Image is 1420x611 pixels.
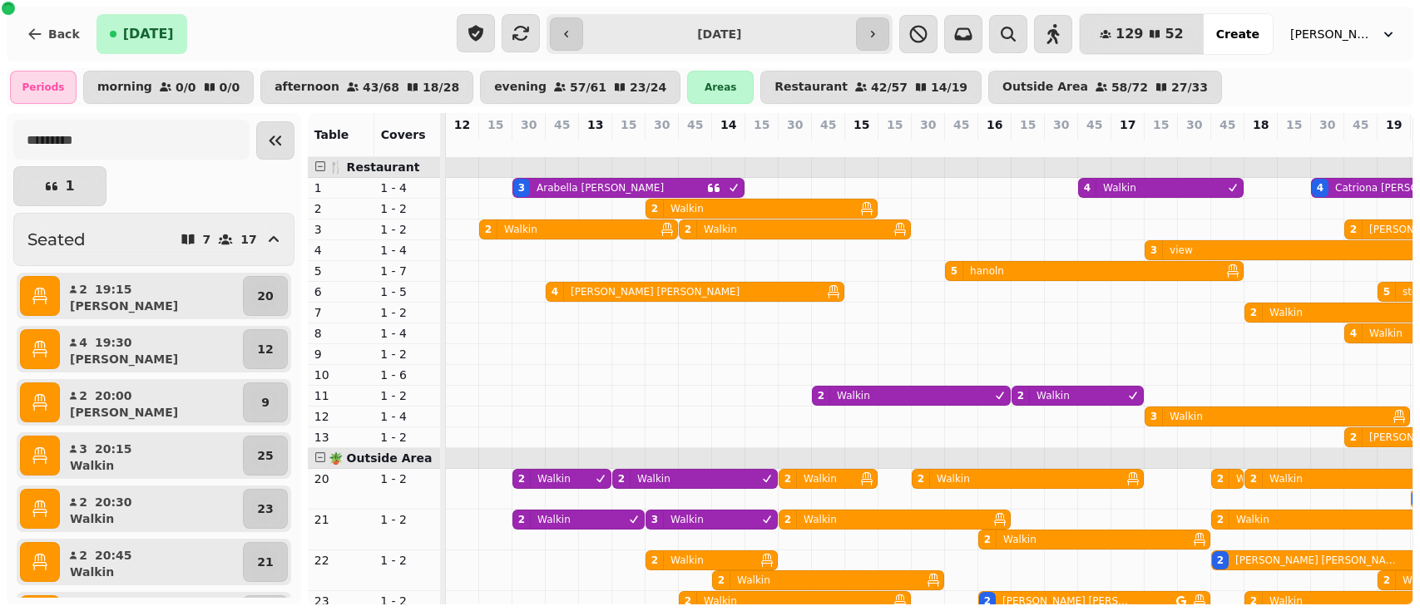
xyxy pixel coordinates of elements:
p: 17 [1120,116,1136,133]
p: 0 [522,136,536,153]
span: [DATE] [123,27,174,41]
button: 219:15[PERSON_NAME] [63,276,240,316]
p: 9 [314,346,368,362]
p: 1 - 2 [380,511,433,528]
p: 9 [261,394,270,411]
p: 1 - 2 [380,387,433,404]
p: 1 - 2 [380,471,433,487]
div: 2 [1217,554,1224,567]
div: 2 [1217,472,1224,485]
button: Seated717 [13,213,294,266]
span: Table [314,128,349,141]
p: Walkin [1269,472,1303,485]
p: Walkin [804,472,837,485]
div: 2 [918,472,924,485]
p: evening [494,81,547,94]
div: 3 [518,181,525,195]
p: 7 [203,234,211,245]
p: 14 / 19 [931,81,967,93]
p: 2 [922,136,935,153]
p: Walkin [537,472,571,485]
p: 1 - 4 [380,242,433,259]
p: 11 [314,387,368,404]
div: 4 [552,285,558,298]
p: 13 [314,429,368,446]
p: 7 [314,304,368,321]
p: 2 [78,281,88,298]
p: 58 / 72 [1111,81,1148,93]
div: 2 [1383,574,1390,587]
p: 1 [314,180,368,196]
p: Walkin [670,202,704,215]
p: 30 [1186,116,1202,133]
p: 1 - 6 [380,367,433,383]
p: 20:45 [95,547,132,564]
button: 220:30Walkin [63,489,240,529]
p: 1 - 2 [380,346,433,362]
p: 15 [853,116,869,133]
p: 45 [687,116,703,133]
p: Walkin [537,513,571,526]
span: [PERSON_NAME] [1290,26,1373,42]
p: 30 [920,116,936,133]
button: 9 [243,382,287,422]
p: 0 / 0 [176,81,196,93]
p: 15 [1153,116,1169,133]
p: Walkin [804,513,837,526]
p: 10 [314,367,368,383]
p: 1 - 4 [380,325,433,342]
span: 🍴 Restaurant [329,160,420,174]
p: 30 [521,116,537,133]
p: 1 - 2 [380,552,433,569]
div: 4 [1317,181,1324,195]
p: 1 - 2 [380,221,433,238]
div: 2 [685,223,691,236]
p: 30 [1053,116,1069,133]
h2: Seated [27,228,86,251]
p: 20 [257,288,273,304]
p: Walkin [670,513,704,526]
button: 25 [243,436,287,475]
button: morning0/00/0 [83,71,254,104]
p: 10 [1354,136,1368,153]
button: afternoon43/6818/28 [260,71,473,104]
p: 5 [314,263,368,279]
p: 0 [1088,136,1101,153]
p: Walkin [1103,181,1136,195]
p: 0 [1188,136,1201,153]
div: 2 [651,554,658,567]
p: Walkin [1269,306,1303,319]
div: 2 [651,202,658,215]
p: 0 [755,136,769,153]
p: 0 [1022,136,1035,153]
p: 13 [587,116,603,133]
p: hanoln [970,264,1004,278]
p: 20:00 [95,387,132,404]
p: 0 / 0 [220,81,240,93]
p: Walkin [737,574,770,587]
div: 4 [1084,181,1091,195]
button: 21 [243,542,287,582]
p: 12 [314,408,368,425]
p: view [1170,244,1193,257]
p: 15 [754,116,769,133]
p: 20:15 [95,441,132,457]
span: Covers [381,128,426,141]
button: Outside Area58/7227/33 [988,71,1222,104]
p: Restaurant [774,81,848,94]
p: 23 / 24 [630,81,666,93]
p: 21 [257,554,273,570]
p: 18 [1253,116,1269,133]
div: 2 [984,594,991,608]
div: 5 [1383,285,1390,298]
div: 2 [784,472,791,485]
p: 10 [955,136,968,153]
p: 42 / 57 [871,81,908,93]
button: Create [1203,14,1273,54]
div: 5 [951,264,957,278]
div: 2 [1350,431,1357,444]
div: 2 [518,513,525,526]
p: 15 [487,116,503,133]
button: 12952 [1080,14,1204,54]
p: 22 [314,552,368,569]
